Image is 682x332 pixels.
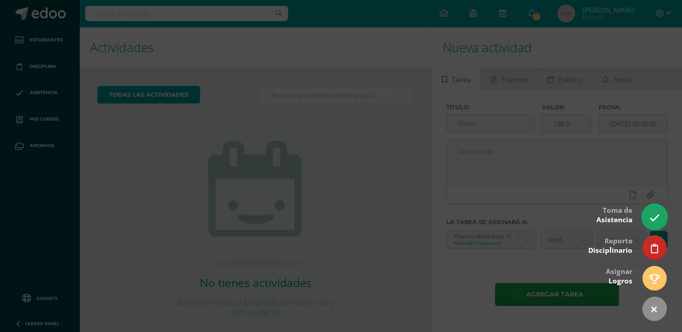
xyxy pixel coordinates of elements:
div: Asignar [606,261,632,290]
div: Reporte [588,230,632,260]
span: Disciplinario [588,246,632,255]
div: Toma de [596,200,632,229]
span: Asistencia [596,215,632,224]
span: Logros [609,276,632,286]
